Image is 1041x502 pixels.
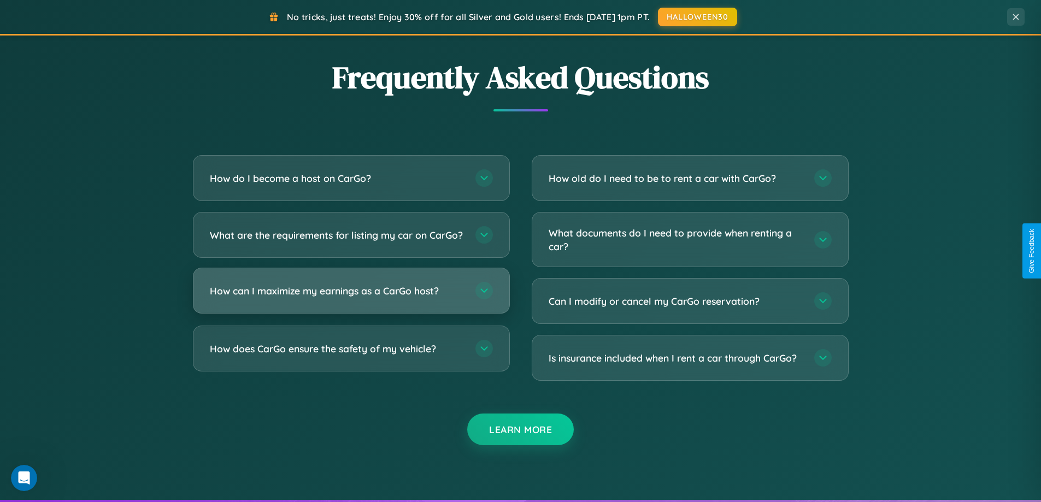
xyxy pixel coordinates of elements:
[467,414,574,445] button: Learn More
[1028,229,1036,273] div: Give Feedback
[11,465,37,491] iframe: Intercom live chat
[658,8,737,26] button: HALLOWEEN30
[210,284,464,298] h3: How can I maximize my earnings as a CarGo host?
[549,294,803,308] h3: Can I modify or cancel my CarGo reservation?
[210,228,464,242] h3: What are the requirements for listing my car on CarGo?
[287,11,650,22] span: No tricks, just treats! Enjoy 30% off for all Silver and Gold users! Ends [DATE] 1pm PT.
[210,172,464,185] h3: How do I become a host on CarGo?
[193,56,849,98] h2: Frequently Asked Questions
[549,351,803,365] h3: Is insurance included when I rent a car through CarGo?
[549,172,803,185] h3: How old do I need to be to rent a car with CarGo?
[210,342,464,356] h3: How does CarGo ensure the safety of my vehicle?
[549,226,803,253] h3: What documents do I need to provide when renting a car?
